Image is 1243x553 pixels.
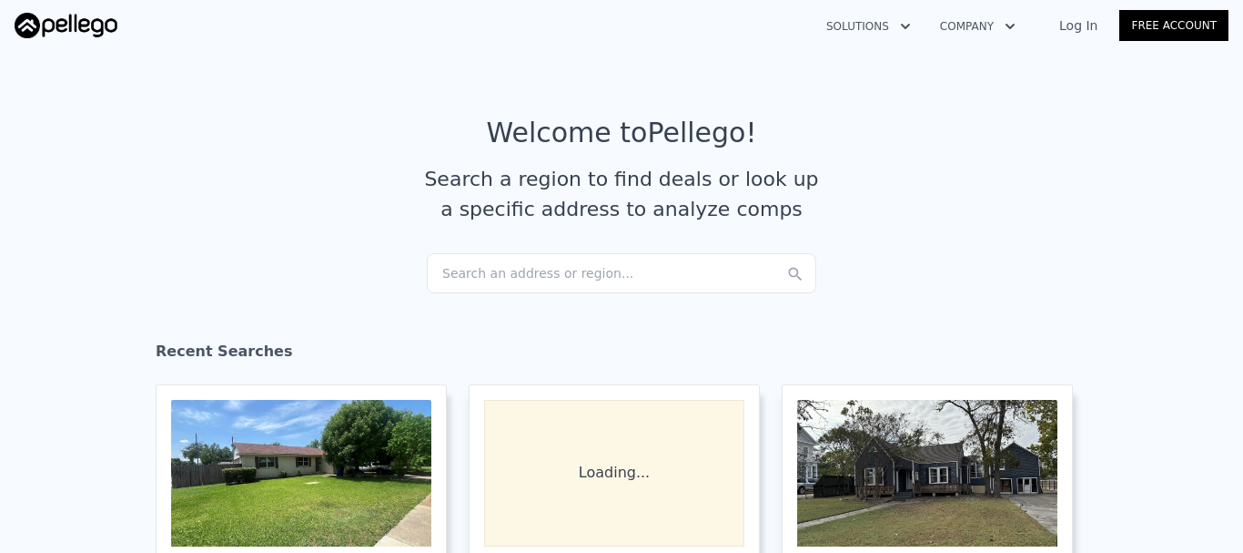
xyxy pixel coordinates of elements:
a: Log In [1037,16,1119,35]
div: Recent Searches [156,326,1087,384]
img: Pellego [15,13,117,38]
a: Free Account [1119,10,1228,41]
button: Company [925,10,1030,43]
div: Loading... [484,400,744,547]
div: Search an address or region... [427,253,816,293]
div: Welcome to Pellego ! [487,117,757,149]
div: Search a region to find deals or look up a specific address to analyze comps [418,164,825,224]
button: Solutions [812,10,925,43]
